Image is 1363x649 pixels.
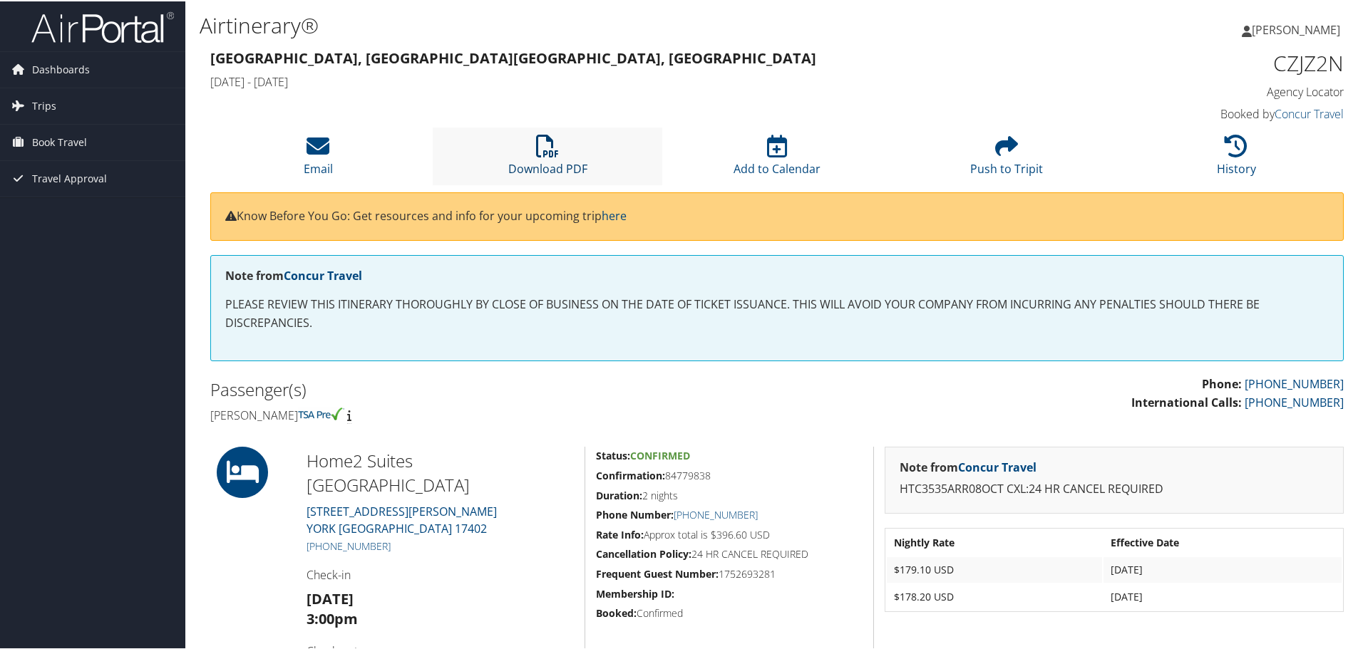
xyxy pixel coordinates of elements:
td: $179.10 USD [887,556,1102,581]
a: [PHONE_NUMBER] [1245,393,1344,409]
h1: CZJZ2N [1076,47,1344,77]
span: Book Travel [32,123,87,159]
strong: Note from [900,458,1037,474]
strong: Phone: [1202,375,1242,390]
span: [PERSON_NAME] [1252,21,1340,36]
td: $178.20 USD [887,583,1102,608]
span: Travel Approval [32,160,107,195]
span: Trips [32,87,56,123]
a: Concur Travel [958,458,1037,474]
a: Download PDF [508,141,587,175]
th: Effective Date [1104,529,1342,554]
a: [PHONE_NUMBER] [674,507,758,520]
span: Dashboards [32,51,90,86]
a: [PHONE_NUMBER] [1245,375,1344,390]
h1: Airtinerary® [200,9,969,39]
h5: 24 HR CANCEL REQUIRED [596,546,863,560]
th: Nightly Rate [887,529,1102,554]
a: Email [304,141,333,175]
strong: Duration: [596,487,642,501]
a: History [1217,141,1256,175]
a: Add to Calendar [734,141,821,175]
p: PLEASE REVIEW THIS ITINERARY THOROUGHLY BY CLOSE OF BUSINESS ON THE DATE OF TICKET ISSUANCE. THIS... [225,294,1329,331]
strong: Rate Info: [596,526,644,540]
strong: [DATE] [307,588,354,607]
h4: Agency Locator [1076,83,1344,98]
h5: 1752693281 [596,566,863,580]
h4: Check-in [307,566,574,581]
a: Concur Travel [284,266,362,282]
strong: Note from [225,266,362,282]
strong: Phone Number: [596,507,674,520]
strong: Status: [596,447,630,461]
h2: Passenger(s) [210,376,766,400]
span: Confirmed [630,447,690,461]
h4: [PERSON_NAME] [210,406,766,422]
h5: 84779838 [596,467,863,482]
strong: Cancellation Policy: [596,546,691,559]
h5: 2 nights [596,487,863,502]
strong: International Calls: [1131,393,1242,409]
td: [DATE] [1104,556,1342,581]
strong: 3:00pm [307,608,358,627]
td: [DATE] [1104,583,1342,608]
p: HTC3535ARR08OCT CXL:24 HR CANCEL REQUIRED [900,479,1329,497]
strong: Booked: [596,605,637,618]
a: Push to Tripit [970,141,1043,175]
strong: Frequent Guest Number: [596,566,719,579]
img: airportal-logo.png [31,9,174,43]
a: [PHONE_NUMBER] [307,538,391,551]
strong: Confirmation: [596,467,665,481]
strong: Membership ID: [596,586,674,599]
a: [STREET_ADDRESS][PERSON_NAME]YORK [GEOGRAPHIC_DATA] 17402 [307,502,497,535]
h5: Confirmed [596,605,863,619]
h2: Home2 Suites [GEOGRAPHIC_DATA] [307,447,574,495]
h4: Booked by [1076,105,1344,120]
img: tsa-precheck.png [298,406,344,419]
a: [PERSON_NAME] [1242,7,1354,50]
a: here [602,207,627,222]
strong: [GEOGRAPHIC_DATA], [GEOGRAPHIC_DATA] [GEOGRAPHIC_DATA], [GEOGRAPHIC_DATA] [210,47,816,66]
a: Concur Travel [1275,105,1344,120]
h4: [DATE] - [DATE] [210,73,1055,88]
h5: Approx total is $396.60 USD [596,526,863,541]
p: Know Before You Go: Get resources and info for your upcoming trip [225,206,1329,224]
